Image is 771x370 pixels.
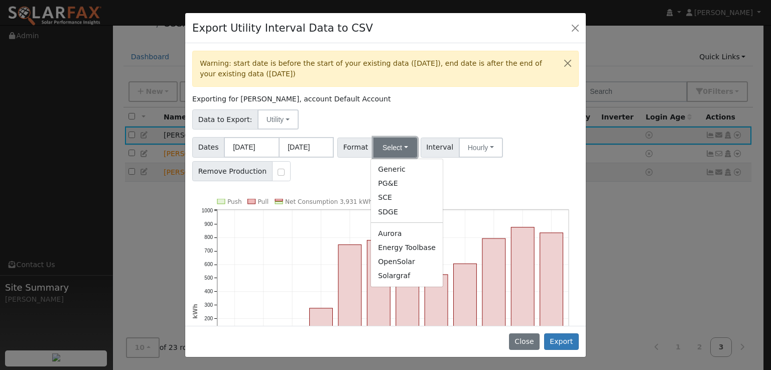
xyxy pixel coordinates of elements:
[371,226,443,240] a: Aurora
[192,94,391,104] label: Exporting for [PERSON_NAME], account Default Account
[204,275,213,281] text: 500
[482,238,505,345] rect: onclick=""
[371,177,443,191] a: PG&E
[192,304,199,319] text: kWh
[192,20,373,36] h4: Export Utility Interval Data to CSV
[371,255,443,269] a: OpenSolar
[540,233,563,345] rect: onclick=""
[192,161,273,181] span: Remove Production
[204,302,213,308] text: 300
[204,289,213,294] text: 400
[338,245,361,346] rect: onclick=""
[367,240,390,346] rect: onclick=""
[204,221,213,227] text: 900
[204,262,213,267] text: 600
[509,333,540,350] button: Close
[204,316,213,321] text: 200
[227,198,242,205] text: Push
[371,191,443,205] a: SCE
[371,269,443,283] a: Solargraf
[425,275,448,345] rect: onclick=""
[453,264,476,346] rect: onclick=""
[310,308,333,345] rect: onclick=""
[192,51,579,87] div: Warning: start date is before the start of your existing data ([DATE]), end date is after the end...
[204,235,213,240] text: 800
[204,249,213,254] text: 700
[371,240,443,255] a: Energy Toolbase
[557,51,578,76] button: Close
[373,138,417,158] button: Select
[192,137,224,158] span: Dates
[371,205,443,219] a: SDGE
[258,109,299,130] button: Utility
[396,252,419,346] rect: onclick=""
[371,163,443,177] a: Generic
[337,138,374,158] span: Format
[285,198,372,205] text: Net Consumption 3,931 kWh
[421,138,459,158] span: Interval
[258,198,269,205] text: Pull
[511,227,534,346] rect: onclick=""
[202,208,213,213] text: 1000
[568,21,582,35] button: Close
[459,138,503,158] button: Hourly
[544,333,579,350] button: Export
[192,109,258,130] span: Data to Export:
